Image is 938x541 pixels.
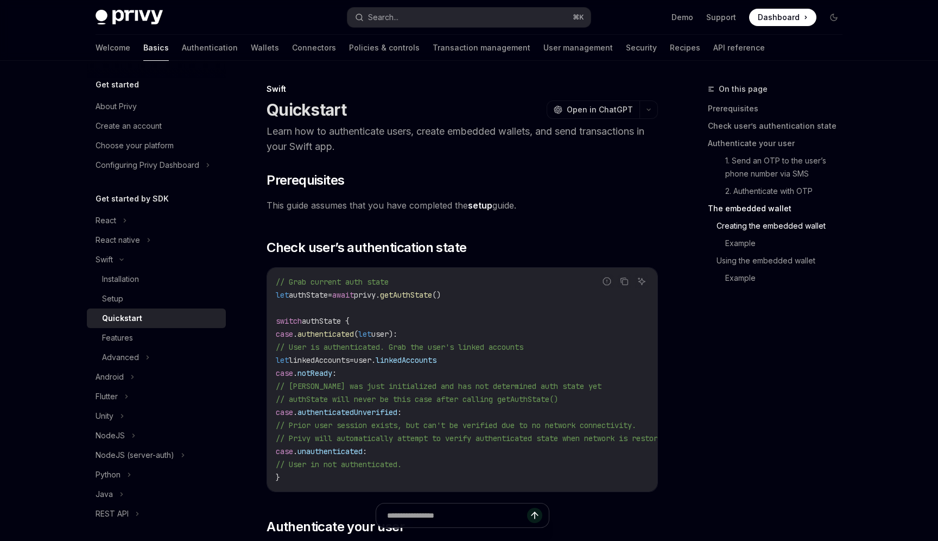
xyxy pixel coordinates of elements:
a: API reference [713,35,765,61]
button: Copy the contents from the code block [617,274,631,288]
span: Check user’s authentication state [267,239,466,256]
a: Connectors [292,35,336,61]
a: Recipes [670,35,700,61]
span: = [350,355,354,365]
a: Features [87,328,226,348]
span: On this page [719,83,768,96]
span: // Privy will automatically attempt to verify authenticated state when network is restored. [276,433,671,443]
div: NodeJS (server-auth) [96,449,174,462]
h5: Get started by SDK [96,192,169,205]
span: // User is authenticated. Grab the user's linked accounts [276,342,523,352]
span: switch [276,316,302,326]
button: Send message [527,508,542,523]
div: About Privy [96,100,137,113]
span: privy. [354,290,380,300]
div: React [96,214,116,227]
span: // authState will never be this case after calling getAuthState() [276,394,558,404]
span: // Prior user session exists, but can't be verified due to no network connectivity. [276,420,636,430]
span: getAuthState [380,290,432,300]
span: // Grab current auth state [276,277,389,287]
span: case [276,368,293,378]
span: user) [371,329,393,339]
button: Toggle dark mode [825,9,842,26]
p: Learn how to authenticate users, create embedded wallets, and send transactions in your Swift app. [267,124,658,154]
a: The embedded wallet [708,200,851,217]
a: Using the embedded wallet [717,252,851,269]
span: authState { [302,316,350,326]
a: Installation [87,269,226,289]
span: authState [289,290,328,300]
span: authenticatedUnverified [297,407,397,417]
div: Python [96,468,121,481]
div: Configuring Privy Dashboard [96,159,199,172]
a: setup [468,200,492,211]
div: Create an account [96,119,162,133]
h1: Quickstart [267,100,347,119]
span: linkedAccounts [289,355,350,365]
span: let [276,355,289,365]
span: user. [354,355,376,365]
span: ( [354,329,358,339]
span: Prerequisites [267,172,344,189]
span: . [293,446,297,456]
a: Quickstart [87,309,226,328]
a: About Privy [87,97,226,116]
span: . [293,407,297,417]
span: case [276,446,293,456]
span: unauthenticated [297,446,363,456]
span: authenticated [297,329,354,339]
button: Ask AI [635,274,649,288]
a: Policies & controls [349,35,420,61]
span: linkedAccounts [376,355,436,365]
span: // User in not authenticated. [276,460,402,469]
span: . [293,368,297,378]
div: Quickstart [102,312,142,325]
a: Welcome [96,35,130,61]
div: Swift [96,253,113,266]
span: notReady [297,368,332,378]
div: Unity [96,410,113,423]
span: : [332,368,337,378]
a: Create an account [87,116,226,136]
span: = [328,290,332,300]
div: Search... [368,11,398,24]
button: Report incorrect code [600,274,614,288]
a: Security [626,35,657,61]
a: Basics [143,35,169,61]
a: Wallets [251,35,279,61]
span: () [432,290,441,300]
div: Installation [102,273,139,286]
a: 1. Send an OTP to the user’s phone number via SMS [725,152,851,183]
a: Support [706,12,736,23]
div: Flutter [96,390,118,403]
span: . [293,329,297,339]
div: Choose your platform [96,139,174,152]
a: Dashboard [749,9,816,26]
div: Features [102,331,133,344]
a: Authentication [182,35,238,61]
span: } [276,473,280,482]
a: Setup [87,289,226,309]
span: case [276,407,293,417]
div: Setup [102,292,123,305]
div: REST API [96,507,129,520]
span: let [276,290,289,300]
div: Android [96,370,124,383]
button: Search...⌘K [347,8,591,27]
span: : [393,329,397,339]
span: // [PERSON_NAME] was just initialized and has not determined auth state yet [276,381,601,391]
a: Transaction management [433,35,530,61]
span: Open in ChatGPT [567,104,633,115]
a: Prerequisites [708,100,851,117]
img: dark logo [96,10,163,25]
a: Creating the embedded wallet [717,217,851,235]
a: Authenticate your user [708,135,851,152]
div: Java [96,488,113,501]
h5: Get started [96,78,139,91]
span: : [397,407,402,417]
div: React native [96,234,140,247]
a: Demo [671,12,693,23]
span: await [332,290,354,300]
a: Example [725,235,851,252]
span: let [358,329,371,339]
